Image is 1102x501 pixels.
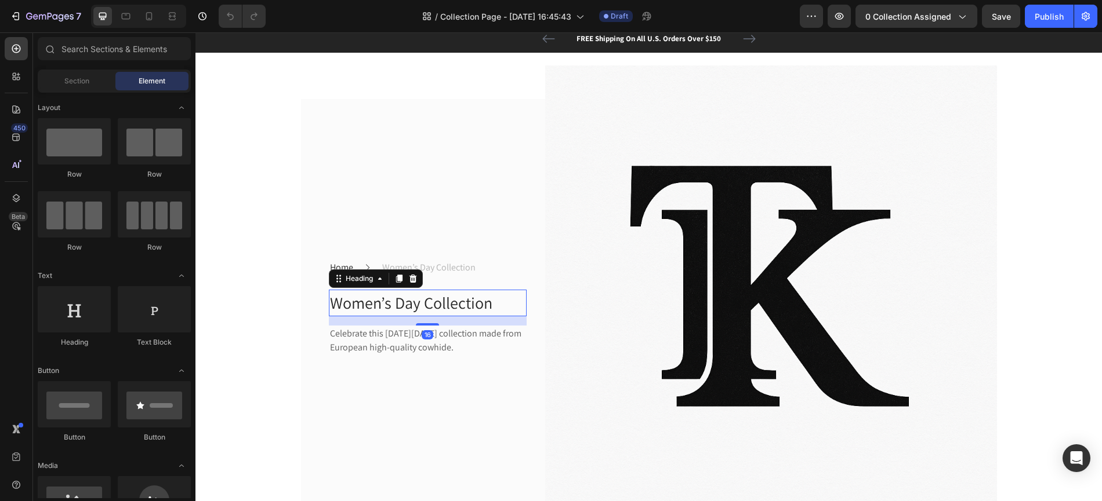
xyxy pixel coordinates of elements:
div: Row [38,242,111,253]
button: 7 [5,5,86,28]
div: Row [38,169,111,180]
input: Search Sections & Elements [38,37,191,60]
span: / [435,10,438,23]
span: Text [38,270,52,281]
p: 7 [76,9,81,23]
div: Publish [1035,10,1064,23]
p: Women’s Day Collection [187,228,280,242]
span: Toggle open [172,361,191,380]
span: 0 collection assigned [865,10,951,23]
span: Toggle open [172,98,191,117]
div: Text Block [118,337,191,348]
span: Section [64,76,89,86]
div: Row [118,169,191,180]
img: Alt Image [350,33,802,484]
p: Women’s Day Collection [135,258,330,283]
span: Layout [38,103,60,113]
span: Element [139,76,165,86]
span: Toggle open [172,266,191,285]
span: Media [38,460,58,471]
p: Celebrate this [DATE][DATE] collection made from European high-quality cowhide. [135,294,330,322]
span: Save [992,12,1011,21]
div: Undo/Redo [219,5,266,28]
button: 0 collection assigned [855,5,977,28]
div: 16 [226,298,238,307]
div: Button [118,432,191,443]
a: Home [135,229,158,241]
div: Beta [9,212,28,221]
div: Open Intercom Messenger [1063,444,1090,472]
button: Save [982,5,1020,28]
iframe: Design area [195,32,1102,501]
span: Collection Page - [DATE] 16:45:43 [440,10,571,23]
span: Button [38,365,59,376]
p: FREE Shipping On All U.S. Orders Over $150 [336,1,571,12]
div: Row [118,242,191,253]
div: Button [38,432,111,443]
span: Draft [611,11,628,21]
button: Publish [1025,5,1074,28]
div: Heading [38,337,111,348]
div: Heading [148,241,180,251]
div: 450 [11,123,28,133]
span: Toggle open [172,456,191,475]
